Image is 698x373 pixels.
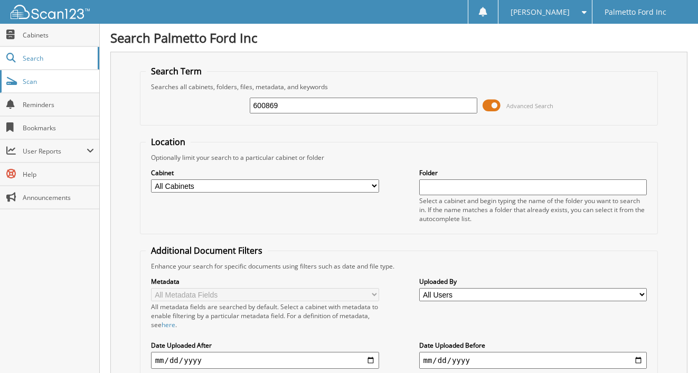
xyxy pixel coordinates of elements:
[11,5,90,19] img: scan123-logo-white.svg
[162,320,175,329] a: here
[23,123,94,132] span: Bookmarks
[23,54,92,63] span: Search
[645,322,698,373] iframe: Chat Widget
[419,277,647,286] label: Uploaded By
[511,9,570,15] span: [PERSON_NAME]
[23,31,94,40] span: Cabinets
[23,193,94,202] span: Announcements
[146,262,653,271] div: Enhance your search for specific documents using filters such as date and file type.
[419,168,647,177] label: Folder
[146,65,207,77] legend: Search Term
[151,302,379,329] div: All metadata fields are searched by default. Select a cabinet with metadata to enable filtering b...
[23,147,87,156] span: User Reports
[419,352,647,369] input: end
[146,82,653,91] div: Searches all cabinets, folders, files, metadata, and keywords
[151,352,379,369] input: start
[110,29,687,46] h1: Search Palmetto Ford Inc
[146,136,191,148] legend: Location
[23,77,94,86] span: Scan
[419,341,647,350] label: Date Uploaded Before
[23,100,94,109] span: Reminders
[419,196,647,223] div: Select a cabinet and begin typing the name of the folder you want to search in. If the name match...
[23,170,94,179] span: Help
[146,245,268,256] legend: Additional Document Filters
[146,153,653,162] div: Optionally limit your search to a particular cabinet or folder
[605,9,666,15] span: Palmetto Ford Inc
[151,277,379,286] label: Metadata
[151,341,379,350] label: Date Uploaded After
[506,102,553,110] span: Advanced Search
[151,168,379,177] label: Cabinet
